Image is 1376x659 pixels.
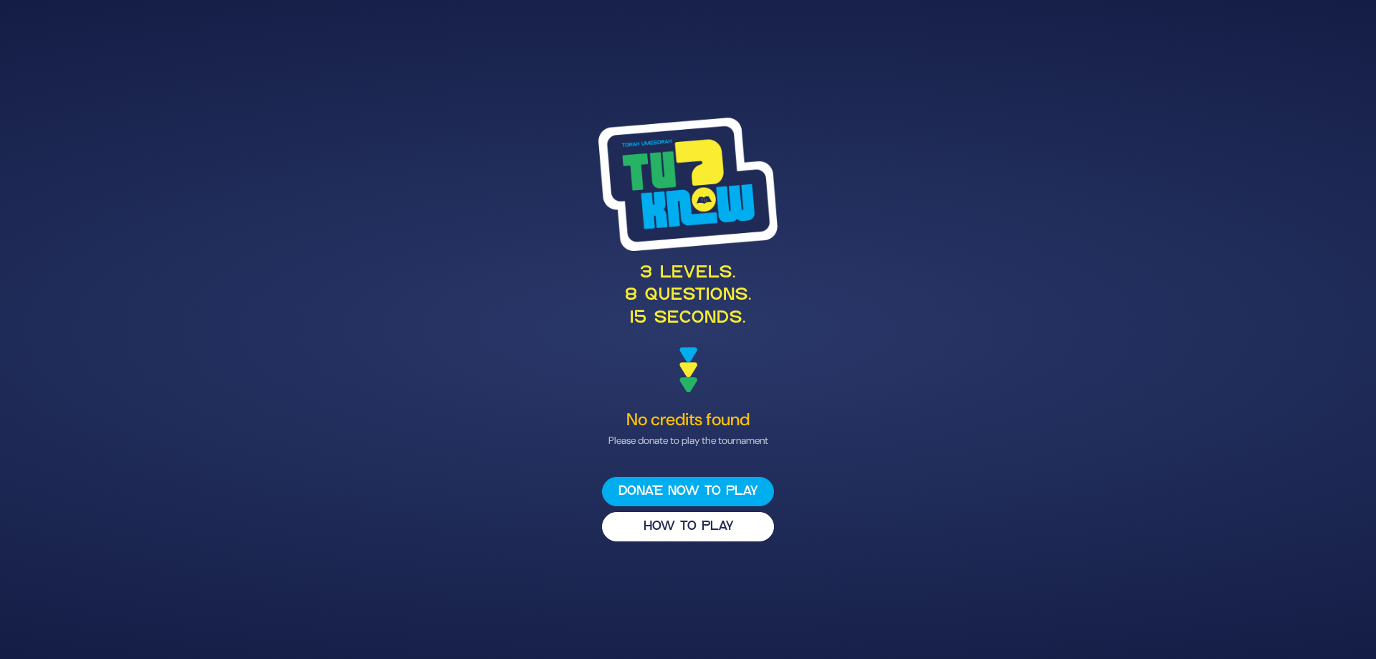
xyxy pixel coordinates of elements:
[602,512,774,541] button: HOW TO PLAY
[338,409,1038,430] h4: No credits found
[679,347,697,393] img: decoration arrows
[598,118,778,251] img: Tournament Logo
[338,433,1038,448] p: Please donate to play the tournament
[602,477,774,506] button: Donate now to play
[338,262,1038,330] p: 3 levels. 8 questions. 15 seconds.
